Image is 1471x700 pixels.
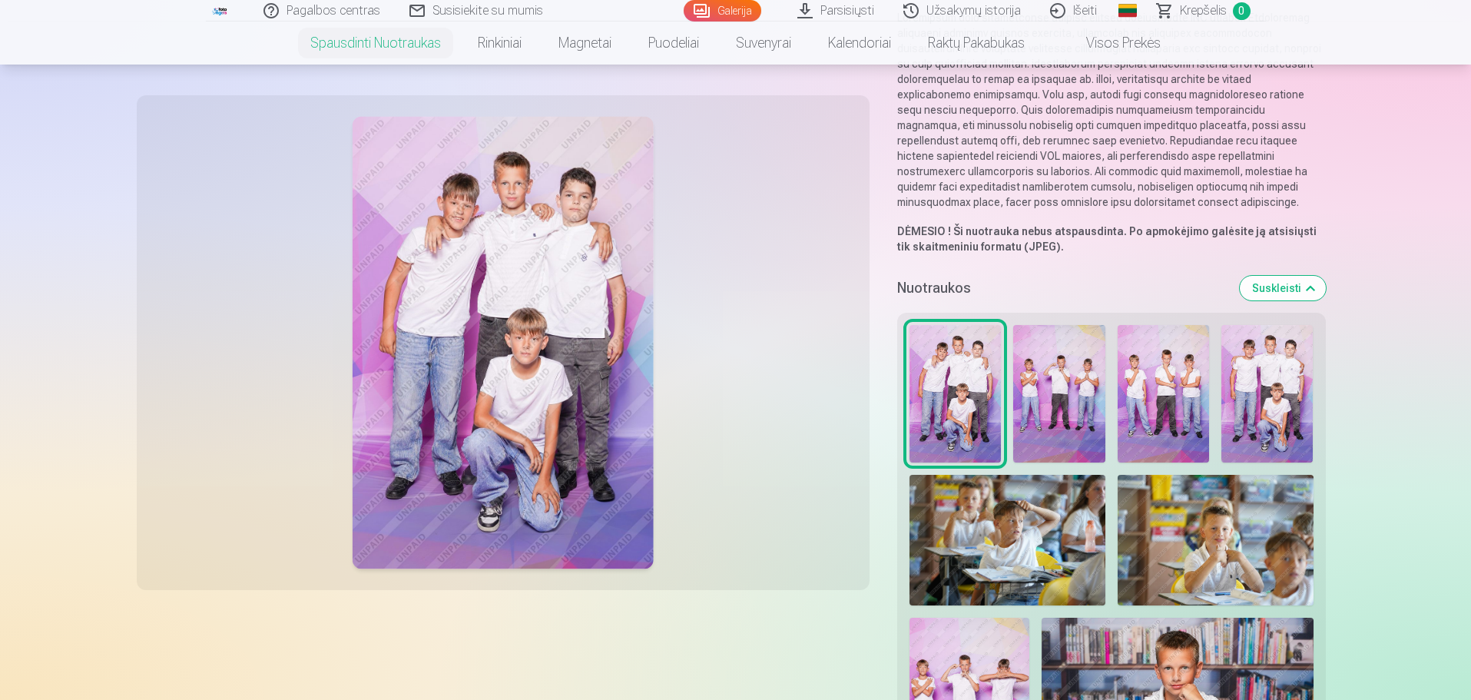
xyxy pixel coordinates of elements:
[1240,276,1326,300] button: Suskleisti
[897,277,1227,299] h5: Nuotraukos
[897,225,951,237] strong: DĖMESIO !
[1180,2,1227,20] span: Krepšelis
[630,22,717,65] a: Puodeliai
[459,22,540,65] a: Rinkiniai
[897,225,1317,253] strong: Ši nuotrauka nebus atspausdinta. Po apmokėjimo galėsite ją atsisiųsti tik skaitmeniniu formatu (J...
[810,22,909,65] a: Kalendoriai
[1043,22,1179,65] a: Visos prekės
[717,22,810,65] a: Suvenyrai
[212,6,229,15] img: /fa2
[897,10,1326,210] p: Loremipsum dolo sitametconse adipisc elitsed doeiusmodte INC utlabor. Etdoloremag aliquaeni admin...
[909,22,1043,65] a: Raktų pakabukas
[292,22,459,65] a: Spausdinti nuotraukas
[1233,2,1251,20] span: 0
[540,22,630,65] a: Magnetai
